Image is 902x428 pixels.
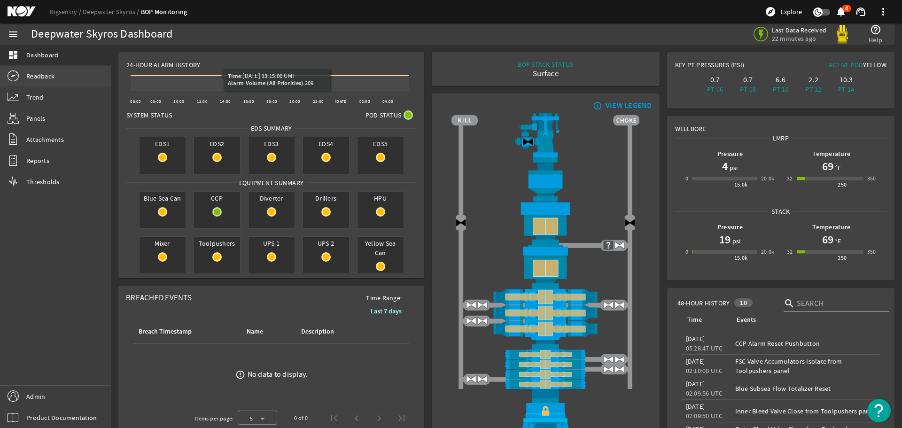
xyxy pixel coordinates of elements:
span: Thresholds [26,177,60,187]
mat-icon: notifications [835,6,847,17]
span: System Status [126,110,172,120]
img: PipeRamCloseBlock.png [451,350,639,359]
div: 15.0k [734,180,748,189]
div: Deepwater Skyros Dashboard [31,30,173,39]
span: psi [731,236,741,246]
img: ValveOpen.png [614,354,625,365]
img: PipeRamCloseBlock.png [451,379,639,389]
span: Panels [26,114,46,123]
text: 22:00 [313,99,324,104]
div: Description [301,327,334,337]
div: VIEW LEGEND [606,101,652,110]
span: EDS4 [303,137,349,150]
span: UPS 2 [303,237,349,250]
span: Trend [26,93,43,102]
div: Description [300,327,367,337]
img: ValveOpen.png [614,364,625,375]
div: 250 [838,253,847,263]
img: FlexJoint.png [451,157,639,201]
img: UpperAnnularCloseBlock.png [451,201,639,245]
span: EDS3 [249,137,295,150]
text: 08:00 [150,99,161,104]
div: Items per page: [195,414,234,423]
span: Active Pod [829,61,863,69]
div: 0 of 0 [294,413,308,423]
span: Yellow [863,61,886,69]
h1: 69 [822,232,833,247]
span: EDS SUMMARY [248,124,295,133]
img: ShearRamCloseBlock.png [451,289,639,305]
legacy-datetime-component: [DATE] [686,335,705,343]
span: Admin [26,392,45,401]
legacy-datetime-component: 05:28:47 UTC [686,344,723,352]
div: 250 [838,180,847,189]
img: ValveOpen.png [477,299,488,311]
button: Explore [761,4,806,19]
div: 10.3 [832,75,861,85]
span: Pod Status [365,110,402,120]
h1: 4 [722,159,728,174]
text: 16:00 [243,99,254,104]
div: 32 [787,174,793,183]
img: Valve2Close.png [624,218,636,229]
img: BopBodyShearBottom.png [451,337,639,349]
div: 350 [867,174,876,183]
span: CCP [194,192,240,205]
img: ShearRamCloseBlock.png [451,321,639,337]
span: Attachments [26,135,64,144]
img: ValveOpen.png [466,374,477,385]
span: Product Documentation [26,413,97,422]
div: No data to display. [248,370,308,379]
input: Search [797,298,881,309]
mat-icon: help_outline [870,24,881,35]
div: Time [687,315,702,325]
span: Breached Events [126,293,192,303]
img: Valve2Close.png [522,136,534,148]
img: LowerAnnularCloseBlock.png [451,245,639,288]
img: ValveOpen.png [477,374,488,385]
mat-icon: support_agent [855,6,866,17]
span: Explore [781,7,802,16]
text: 20:00 [289,99,300,104]
mat-icon: info_outline [591,102,602,109]
text: 10:00 [173,99,184,104]
img: PipeRamCloseBlock.png [451,369,639,379]
span: Toolpushers [194,237,240,250]
span: Equipment Summary [236,178,307,187]
img: PipeRamCloseBlock.png [451,359,639,369]
div: 0.7 [700,75,730,85]
legacy-datetime-component: [DATE] [686,357,705,366]
span: Mixer [140,237,186,250]
div: 0 [685,174,688,183]
div: Name [245,327,288,337]
div: 10 [734,298,753,307]
a: Rigsentry [50,8,83,16]
text: 12:00 [197,99,208,104]
span: 24-Hour Alarm History [126,60,200,70]
span: Yellow Sea Can [358,237,404,259]
div: FSC Valve Accumulators Isolate from Toolpushers panel [735,357,876,375]
div: PT-06 [700,85,730,94]
span: Time Range: [358,293,409,303]
button: Last 7 days [363,303,409,319]
text: 18:00 [266,99,277,104]
b: Pressure [717,223,743,232]
div: 6.6 [766,75,795,85]
div: CCP Alarm Reset Pushbutton [735,339,876,348]
div: 15.0k [734,253,748,263]
span: EDS5 [358,137,404,150]
div: PT-12 [799,85,828,94]
span: Last Data Received [772,26,827,34]
legacy-datetime-component: 02:09:50 UTC [686,412,723,420]
span: Help [869,35,882,45]
div: Blue Subsea Flow Totalizer Reset [735,384,876,393]
span: EDS2 [194,137,240,150]
text: 14:00 [220,99,231,104]
div: Name [247,327,263,337]
span: Readback [26,71,54,81]
mat-icon: dashboard [8,49,19,61]
a: BOP Monitoring [141,8,187,16]
div: 20.0k [761,247,775,257]
mat-icon: error_outline [235,370,245,380]
b: Pressure [717,149,743,158]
